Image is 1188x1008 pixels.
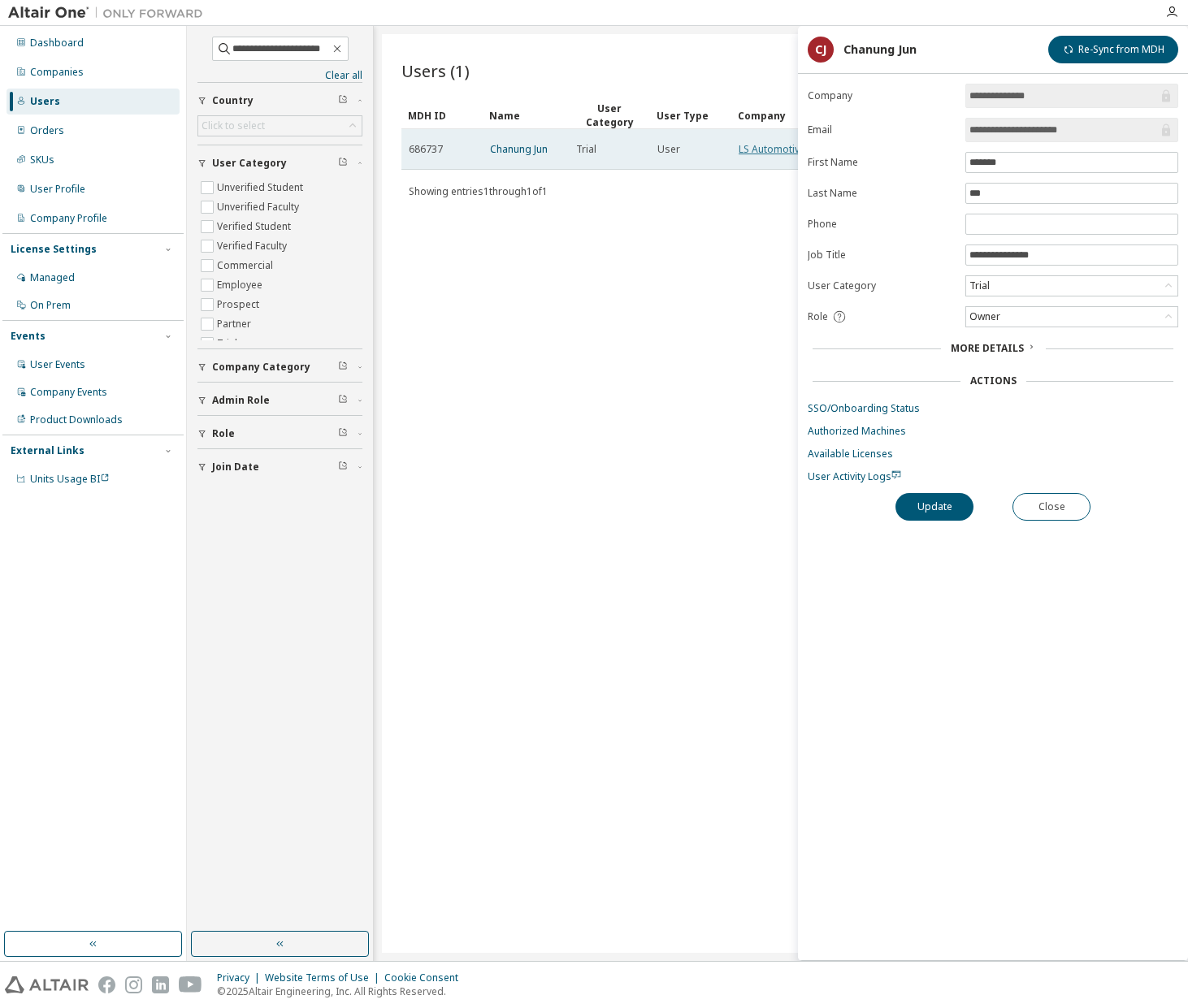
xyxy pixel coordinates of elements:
[576,143,596,156] span: Trial
[338,461,348,474] span: Clear filter
[30,413,123,426] div: Product Downloads
[217,295,262,314] label: Prospect
[217,217,294,236] label: Verified Student
[1012,493,1090,521] button: Close
[409,143,443,156] span: 686737
[11,330,46,343] div: Events
[808,469,901,483] span: User Activity Logs
[30,37,84,50] div: Dashboard
[197,83,362,119] button: Country
[808,425,1178,438] a: Authorized Machines
[30,95,60,108] div: Users
[808,310,828,323] span: Role
[217,334,241,353] label: Trial
[30,472,110,486] span: Units Usage BI
[30,154,54,167] div: SKUs
[30,386,107,399] div: Company Events
[30,299,71,312] div: On Prem
[217,971,265,984] div: Privacy
[212,94,254,107] span: Country
[197,416,362,452] button: Role
[808,89,956,102] label: Company
[30,212,107,225] div: Company Profile
[202,119,265,132] div: Click to select
[808,249,956,262] label: Job Title
[1048,36,1178,63] button: Re-Sync from MDH
[966,276,1177,296] div: Trial
[197,349,362,385] button: Company Category
[217,236,290,256] label: Verified Faculty
[217,314,254,334] label: Partner
[179,976,202,993] img: youtube.svg
[970,374,1017,387] div: Actions
[808,37,834,63] div: CJ
[217,275,266,295] label: Employee
[8,5,211,21] img: Altair One
[657,143,680,156] span: User
[197,145,362,181] button: User Category
[489,102,562,128] div: Name
[739,142,805,156] a: LS Automotive
[967,308,1003,326] div: Owner
[808,156,956,169] label: First Name
[338,361,348,374] span: Clear filter
[197,69,362,82] a: Clear all
[98,976,115,993] img: facebook.svg
[152,976,169,993] img: linkedin.svg
[212,394,270,407] span: Admin Role
[808,279,956,292] label: User Category
[338,394,348,407] span: Clear filter
[657,102,725,128] div: User Type
[217,197,302,217] label: Unverified Faculty
[30,124,64,137] div: Orders
[895,493,973,521] button: Update
[265,971,384,984] div: Website Terms of Use
[11,243,97,256] div: License Settings
[338,157,348,170] span: Clear filter
[197,383,362,418] button: Admin Role
[808,402,1178,415] a: SSO/Onboarding Status
[843,43,917,56] div: Chanung Jun
[401,59,470,82] span: Users (1)
[212,461,259,474] span: Join Date
[125,976,142,993] img: instagram.svg
[575,102,644,129] div: User Category
[409,184,548,198] span: Showing entries 1 through 1 of 1
[808,187,956,200] label: Last Name
[198,116,362,136] div: Click to select
[490,142,548,156] a: Chanung Jun
[11,444,85,457] div: External Links
[384,971,468,984] div: Cookie Consent
[212,361,310,374] span: Company Category
[408,102,476,128] div: MDH ID
[30,66,84,79] div: Companies
[212,427,235,440] span: Role
[338,427,348,440] span: Clear filter
[197,449,362,485] button: Join Date
[966,307,1177,327] div: Owner
[951,341,1024,355] span: More Details
[30,358,85,371] div: User Events
[808,123,956,136] label: Email
[967,277,992,295] div: Trial
[5,976,89,993] img: altair_logo.svg
[808,218,956,231] label: Phone
[808,448,1178,461] a: Available Licenses
[212,157,287,170] span: User Category
[217,256,276,275] label: Commercial
[30,271,75,284] div: Managed
[338,94,348,107] span: Clear filter
[217,984,468,998] p: © 2025 Altair Engineering, Inc. All Rights Reserved.
[738,102,806,128] div: Company
[217,178,306,197] label: Unverified Student
[30,183,85,196] div: User Profile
